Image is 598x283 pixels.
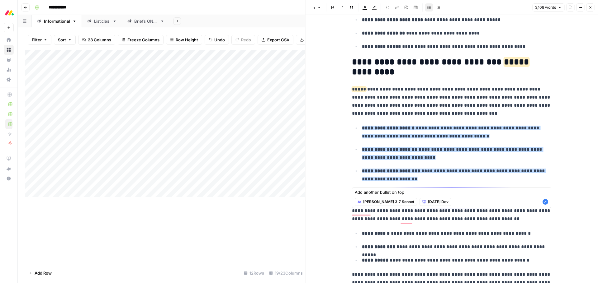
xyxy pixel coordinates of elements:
button: Redo [231,35,255,45]
div: Briefs ONLY [134,18,158,24]
button: Freeze Columns [118,35,164,45]
span: [DATE] Dev [428,199,448,205]
a: Your Data [4,55,14,65]
a: Browse [4,45,14,55]
span: Add Row [35,270,52,276]
button: Help + Support [4,174,14,183]
a: Briefs ONLY [122,15,170,27]
a: Settings [4,75,14,85]
button: Export CSV [258,35,293,45]
div: 19/23 Columns [267,268,305,278]
span: Export CSV [267,37,289,43]
button: What's new? [4,164,14,174]
button: Row Height [166,35,202,45]
button: 23 Columns [78,35,115,45]
button: Add Row [25,268,55,278]
span: Sort [58,37,66,43]
span: [PERSON_NAME] 3.7 Sonnet [363,199,414,205]
span: Freeze Columns [127,37,159,43]
img: Monday.com Logo [4,7,15,18]
span: Filter [32,37,42,43]
a: AirOps Academy [4,154,14,164]
button: Workspace: Monday.com [4,5,14,21]
textarea: Add another bullet on top [355,189,548,195]
a: Listicles [82,15,122,27]
a: Informational [32,15,82,27]
button: 3,108 words [532,3,564,12]
span: 3,108 words [535,5,556,10]
div: What's new? [4,164,13,173]
button: Sort [54,35,76,45]
div: Informational [44,18,70,24]
a: Home [4,35,14,45]
span: Redo [241,37,251,43]
span: 23 Columns [88,37,111,43]
a: Usage [4,65,14,75]
span: Row Height [176,37,198,43]
div: Listicles [94,18,110,24]
button: Filter [28,35,51,45]
button: [PERSON_NAME] 3.7 Sonnet [355,198,417,206]
button: Undo [205,35,229,45]
span: Undo [214,37,225,43]
button: [DATE] Dev [420,198,451,206]
div: 12 Rows [241,268,267,278]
